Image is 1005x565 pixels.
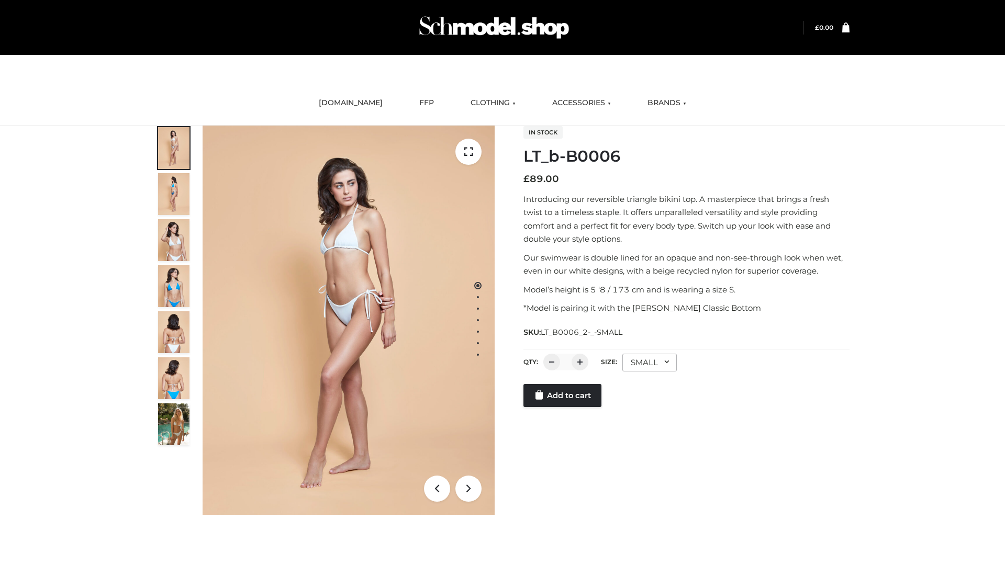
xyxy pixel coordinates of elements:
bdi: 0.00 [815,24,833,31]
p: *Model is pairing it with the [PERSON_NAME] Classic Bottom [523,301,850,315]
h1: LT_b-B0006 [523,147,850,166]
img: ArielClassicBikiniTop_CloudNine_AzureSky_OW114ECO_4-scaled.jpg [158,265,189,307]
span: In stock [523,126,563,139]
label: QTY: [523,358,538,366]
p: Introducing our reversible triangle bikini top. A masterpiece that brings a fresh twist to a time... [523,193,850,246]
a: ACCESSORIES [544,92,619,115]
span: LT_B0006_2-_-SMALL [541,327,622,337]
p: Model’s height is 5 ‘8 / 173 cm and is wearing a size S. [523,283,850,297]
a: £0.00 [815,24,833,31]
span: £ [523,173,530,185]
a: FFP [411,92,442,115]
a: [DOMAIN_NAME] [311,92,390,115]
img: ArielClassicBikiniTop_CloudNine_AzureSky_OW114ECO_2-scaled.jpg [158,173,189,215]
img: ArielClassicBikiniTop_CloudNine_AzureSky_OW114ECO_7-scaled.jpg [158,311,189,353]
img: Schmodel Admin 964 [416,7,573,48]
img: Arieltop_CloudNine_AzureSky2.jpg [158,403,189,445]
a: CLOTHING [463,92,523,115]
a: Add to cart [523,384,601,407]
span: £ [815,24,819,31]
p: Our swimwear is double lined for an opaque and non-see-through look when wet, even in our white d... [523,251,850,278]
img: ArielClassicBikiniTop_CloudNine_AzureSky_OW114ECO_1 [203,126,495,515]
div: SMALL [622,354,677,371]
a: BRANDS [640,92,694,115]
img: ArielClassicBikiniTop_CloudNine_AzureSky_OW114ECO_3-scaled.jpg [158,219,189,261]
bdi: 89.00 [523,173,559,185]
img: ArielClassicBikiniTop_CloudNine_AzureSky_OW114ECO_1-scaled.jpg [158,127,189,169]
label: Size: [601,358,617,366]
span: SKU: [523,326,623,338]
img: ArielClassicBikiniTop_CloudNine_AzureSky_OW114ECO_8-scaled.jpg [158,357,189,399]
